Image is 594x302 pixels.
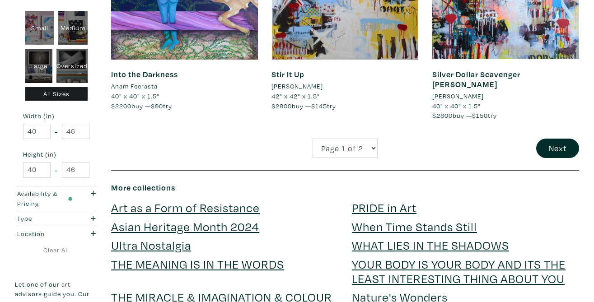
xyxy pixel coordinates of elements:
[15,186,98,210] button: Availability & Pricing
[17,214,73,223] div: Type
[352,218,477,234] a: When Time Stands Still
[111,200,260,215] a: Art as a Form of Resistance
[111,256,284,272] a: THE MEANING IS IN THE WORDS
[432,91,579,101] a: [PERSON_NAME]
[432,91,484,101] li: [PERSON_NAME]
[432,111,453,120] span: $2800
[15,245,98,255] a: Clear All
[432,102,481,110] span: 40" x 40" x 1.5"
[271,102,336,110] span: buy — try
[23,151,89,158] small: Height (in)
[352,200,416,215] a: PRIDE in Art
[111,102,172,110] span: buy — try
[111,81,158,91] li: Anam Feerasta
[352,237,509,253] a: WHAT LIES IN THE SHADOWS
[111,102,131,110] span: $2200
[432,111,497,120] span: buy — try
[352,256,566,286] a: YOUR BODY IS YOUR BODY AND ITS THE LEAST INTERESTING THING ABOUT YOU
[15,226,98,241] button: Location
[58,10,88,45] div: Medium
[536,139,579,158] button: Next
[111,69,178,79] a: Into the Darkness
[271,81,418,91] a: [PERSON_NAME]
[472,111,488,120] span: $150
[432,69,520,89] a: Silver Dollar Scavenger [PERSON_NAME]
[151,102,163,110] span: $90
[111,81,258,91] a: Anam Feerasta
[111,92,159,100] span: 40" x 40" x 1.5"
[55,125,58,137] span: -
[311,102,327,110] span: $145
[17,189,73,208] div: Availability & Pricing
[17,229,73,239] div: Location
[271,69,304,79] a: Stir It Up
[15,211,98,226] button: Type
[23,113,89,119] small: Width (in)
[111,237,191,253] a: Ultra Nostalgia
[25,10,55,45] div: Small
[25,49,52,83] div: Large
[271,81,323,91] li: [PERSON_NAME]
[111,218,259,234] a: Asian Heritage Month 2024
[25,87,88,101] div: All Sizes
[111,183,579,193] h6: More collections
[271,92,320,100] span: 42" x 42" x 1.5"
[56,49,88,83] div: Oversized
[55,163,58,176] span: -
[271,102,292,110] span: $2900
